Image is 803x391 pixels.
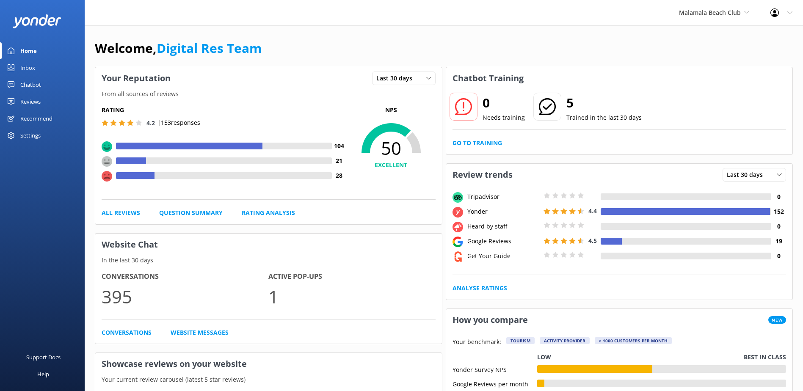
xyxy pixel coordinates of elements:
[453,284,507,293] a: Analyse Ratings
[679,8,741,17] span: Malamala Beach Club
[453,380,537,387] div: Google Reviews per month
[102,282,268,311] p: 395
[171,328,229,337] a: Website Messages
[771,251,786,261] h4: 0
[95,89,442,99] p: From all sources of reviews
[465,222,541,231] div: Heard by staff
[347,105,436,115] p: NPS
[332,156,347,165] h4: 21
[566,113,642,122] p: Trained in the last 30 days
[332,141,347,151] h4: 104
[347,138,436,159] span: 50
[242,208,295,218] a: Rating Analysis
[20,42,37,59] div: Home
[102,208,140,218] a: All Reviews
[771,237,786,246] h4: 19
[506,337,535,344] div: Tourism
[159,208,223,218] a: Question Summary
[446,309,534,331] h3: How you compare
[453,337,501,347] p: Your benchmark:
[540,337,590,344] div: Activity Provider
[465,251,541,261] div: Get Your Guide
[102,271,268,282] h4: Conversations
[446,164,519,186] h3: Review trends
[268,282,435,311] p: 1
[20,127,41,144] div: Settings
[376,74,417,83] span: Last 30 days
[332,171,347,180] h4: 28
[465,192,541,201] div: Tripadvisor
[268,271,435,282] h4: Active Pop-ups
[768,316,786,324] span: New
[146,119,155,127] span: 4.2
[771,192,786,201] h4: 0
[20,59,35,76] div: Inbox
[595,337,672,344] div: > 1000 customers per month
[13,14,61,28] img: yonder-white-logo.png
[771,207,786,216] h4: 152
[95,256,442,265] p: In the last 30 days
[20,93,41,110] div: Reviews
[157,118,200,127] p: | 153 responses
[453,365,537,373] div: Yonder Survey NPS
[95,353,442,375] h3: Showcase reviews on your website
[347,160,436,170] h4: EXCELLENT
[20,76,41,93] div: Chatbot
[465,207,541,216] div: Yonder
[446,67,530,89] h3: Chatbot Training
[588,237,597,245] span: 4.5
[465,237,541,246] div: Google Reviews
[727,170,768,179] span: Last 30 days
[102,328,152,337] a: Conversations
[20,110,52,127] div: Recommend
[483,113,525,122] p: Needs training
[95,375,442,384] p: Your current review carousel (latest 5 star reviews)
[537,352,551,362] p: Low
[157,39,262,57] a: Digital Res Team
[483,93,525,113] h2: 0
[744,352,786,362] p: Best in class
[95,234,442,256] h3: Website Chat
[26,349,61,366] div: Support Docs
[37,366,49,383] div: Help
[102,105,347,115] h5: Rating
[453,138,502,148] a: Go to Training
[95,38,262,58] h1: Welcome,
[588,207,597,215] span: 4.4
[566,93,642,113] h2: 5
[771,222,786,231] h4: 0
[95,67,177,89] h3: Your Reputation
